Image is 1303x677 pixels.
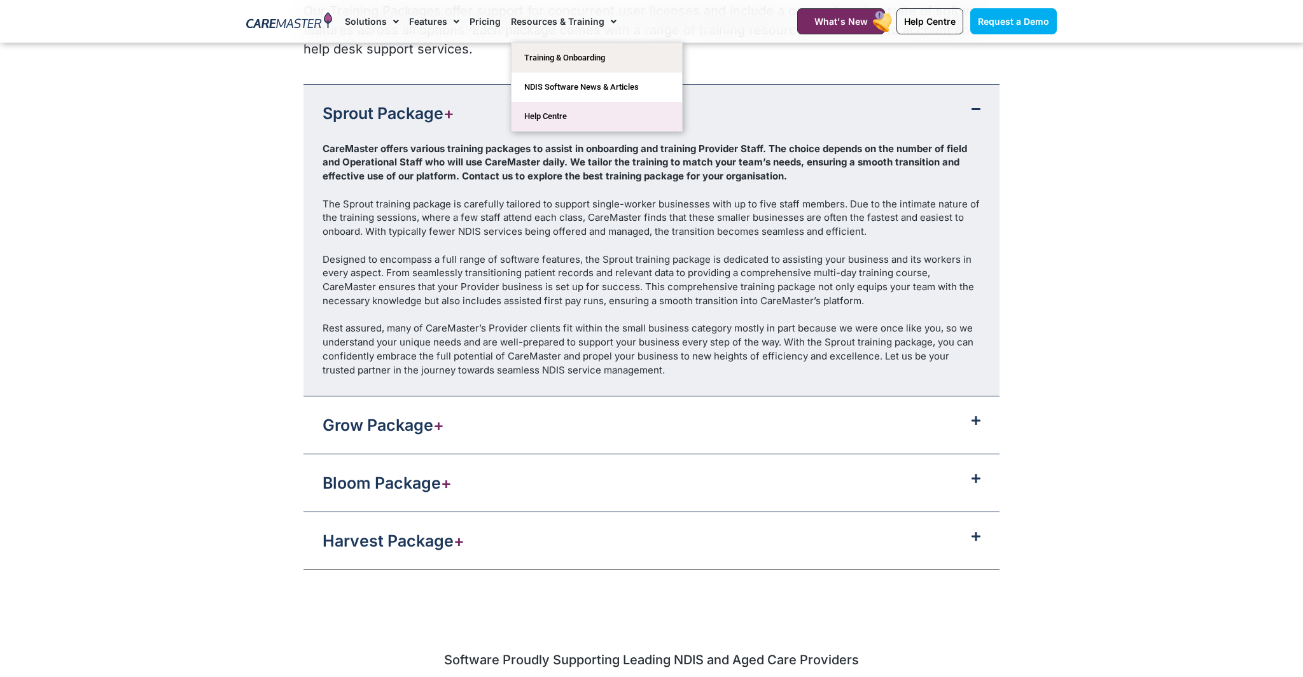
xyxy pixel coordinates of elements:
[454,531,464,550] span: +
[441,473,452,492] span: +
[323,321,980,377] div: Rest assured, many of CareMaster’s Provider clients fit within the small business category mostly...
[797,8,885,34] a: What's New
[303,512,1000,569] div: Harvest Package+
[303,396,1000,454] div: Grow Package+
[512,102,682,131] a: Help Centre
[814,16,868,27] span: What's New
[511,43,683,132] ul: Resources & Training
[303,85,1000,142] div: Sprout Package+
[323,104,454,123] a: Sprout Package
[512,43,682,73] a: Training & Onboarding
[246,12,332,31] img: CareMaster Logo
[323,253,980,308] div: Designed to encompass a full range of software features, the Sprout training package is dedicated...
[904,16,956,27] span: Help Centre
[323,197,980,239] div: The Sprout training package is carefully tailored to support single-worker businesses with up to ...
[896,8,963,34] a: Help Centre
[246,652,1057,668] h2: Software Proudly Supporting Leading NDIS and Aged Care Providers
[323,473,452,492] a: Bloom Package
[433,415,444,435] span: +
[303,454,1000,512] div: Bloom Package+
[323,143,967,183] b: CareMaster offers various training packages to assist in onboarding and training Provider Staff. ...
[443,104,454,123] span: +
[970,8,1057,34] a: Request a Demo
[323,531,464,550] a: Harvest Package
[512,73,682,102] a: NDIS Software News & Articles
[303,142,1000,396] div: Sprout Package+
[978,16,1049,27] span: Request a Demo
[323,415,444,435] a: Grow Package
